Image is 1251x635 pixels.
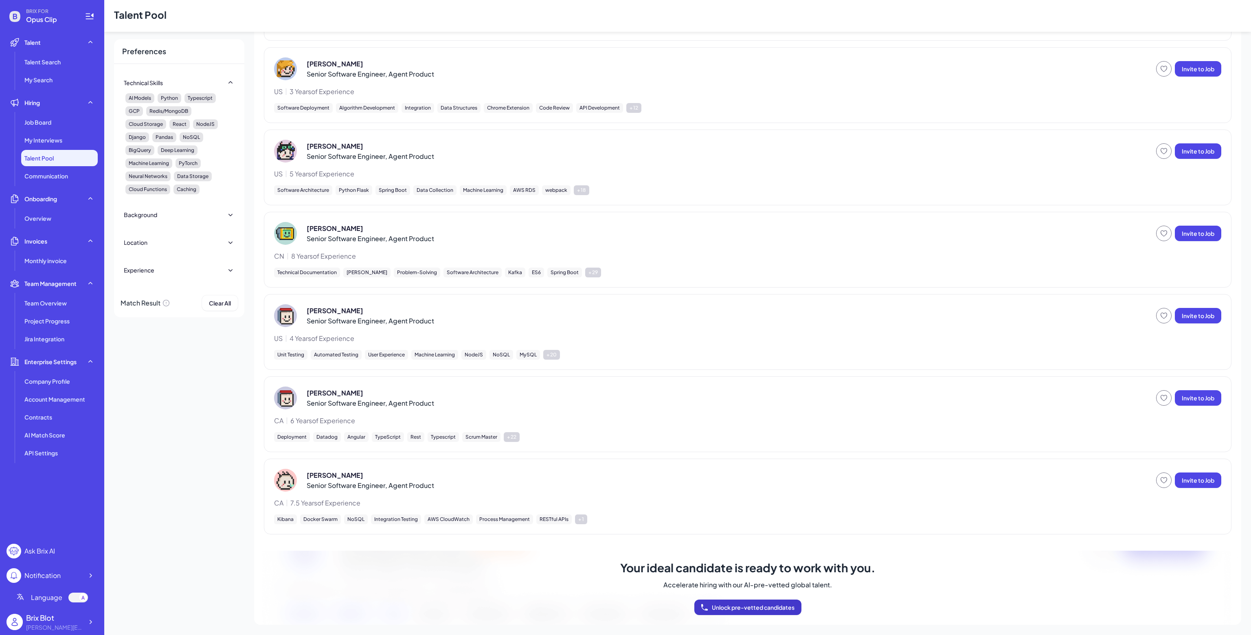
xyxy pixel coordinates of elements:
[460,185,507,195] div: Machine Learning
[125,171,171,181] div: Neural Networks
[24,99,40,107] span: Hiring
[184,93,216,103] div: Typescript
[125,119,166,129] div: Cloud Storage
[307,234,434,244] p: Senior Software Engineer, Agent Product
[274,387,297,409] img: Srikrishnan Sengottai Kasi
[344,514,368,524] div: NoSQL
[121,295,170,311] div: Match Result
[180,132,203,142] div: NoSQL
[274,416,283,426] span: CA
[24,317,70,325] span: Project Progress
[375,185,410,195] div: Spring Boot
[620,560,876,575] span: Your ideal candidate is ready to work with you.
[307,306,363,316] p: [PERSON_NAME]
[158,145,198,155] div: Deep Learning
[372,432,404,442] div: TypeScript
[290,416,355,426] span: 6 Years of Experience
[575,514,587,524] div: + 1
[443,268,502,277] div: Software Architecture
[712,604,794,611] span: Unlock pre-vetted candidates
[344,432,369,442] div: Angular
[407,432,424,442] div: Rest
[411,350,458,360] div: Machine Learning
[274,432,310,442] div: Deployment
[24,377,70,385] span: Company Profile
[24,335,64,343] span: Jira Integration
[125,132,149,142] div: Django
[626,103,641,113] div: + 12
[24,195,57,203] span: Onboarding
[536,514,572,524] div: RESTful APIs
[125,93,154,103] div: AI Models
[428,432,459,442] div: Typescript
[274,185,332,195] div: Software Architecture
[24,38,41,46] span: Talent
[307,388,363,398] p: [PERSON_NAME]
[1182,230,1214,237] span: Invite to Job
[274,140,297,163] img: Peter Peng
[307,481,434,490] p: Senior Software Engineer, Agent Product
[274,498,283,508] span: CA
[146,106,191,116] div: Redis/MongoDB
[461,350,486,360] div: NodeJS
[307,224,363,233] p: [PERSON_NAME]
[24,358,77,366] span: Enterprise Settings
[24,118,51,126] span: Job Board
[26,623,83,632] div: blake@joinbrix.com
[31,593,62,602] span: Language
[307,398,434,408] p: Senior Software Engineer, Agent Product
[1175,308,1221,323] button: Invite to Job
[290,498,360,508] span: 7.5 Years of Experience
[291,251,356,261] span: 8 Years of Experience
[371,514,421,524] div: Integration Testing
[209,299,231,307] span: Clear All
[176,158,201,168] div: PyTorch
[424,514,473,524] div: AWS CloudWatch
[1182,65,1214,73] span: Invite to Job
[516,350,540,360] div: MySQL
[462,432,500,442] div: Scrum Master
[402,103,434,113] div: Integration
[307,470,363,480] p: [PERSON_NAME]
[307,59,363,69] p: [PERSON_NAME]
[125,158,172,168] div: Machine Learning
[365,350,408,360] div: User Experience
[24,257,67,265] span: Monthly invoice
[489,350,513,360] div: NoSQL
[547,268,582,277] div: Spring Boot
[543,350,560,360] div: + 20
[1175,143,1221,159] button: Invite to Job
[24,546,55,556] div: Ask Brix AI
[274,304,297,327] img: Wenxuan Yu
[290,334,354,343] span: 4 Years of Experience
[300,514,341,524] div: Docker Swarm
[24,58,61,66] span: Talent Search
[26,8,75,15] span: BRIX FOR
[542,185,571,195] div: webpack
[274,169,283,179] span: US
[290,87,354,97] span: 3 Years of Experience
[169,119,190,129] div: React
[1175,226,1221,241] button: Invite to Job
[1182,394,1214,402] span: Invite to Job
[313,432,341,442] div: Datadog
[24,154,54,162] span: Talent Pool
[114,39,244,64] div: Preferences
[510,185,539,195] div: AWS RDS
[1182,147,1214,155] span: Invite to Job
[193,119,218,129] div: NodeJS
[124,266,154,274] div: Experience
[26,15,75,24] span: Opus Clip
[307,316,434,326] p: Senior Software Engineer, Agent Product
[336,103,398,113] div: Algorithm Development
[307,141,363,151] p: [PERSON_NAME]
[274,103,333,113] div: Software Deployment
[24,76,53,84] span: My Search
[1175,472,1221,488] button: Invite to Job
[24,449,58,457] span: API Settings
[1182,477,1214,484] span: Invite to Job
[311,350,362,360] div: Automated Testing
[24,571,61,580] div: Notification
[529,268,544,277] div: ES6
[274,469,297,492] img: Jaskarn Shergill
